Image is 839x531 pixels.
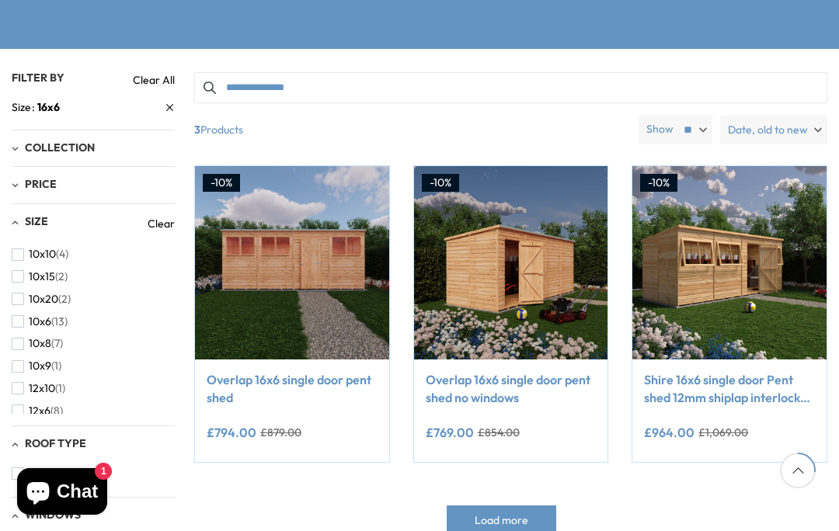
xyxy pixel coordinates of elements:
[29,467,51,481] span: Pent
[12,288,71,311] button: 10x20
[51,315,68,328] span: (13)
[12,243,68,265] button: 10x10
[12,311,68,333] button: 10x6
[51,359,61,373] span: (1)
[25,508,81,522] span: Windows
[720,115,827,144] label: Date, old to new
[698,427,748,438] del: £1,069.00
[422,174,459,193] div: -10%
[25,177,57,191] span: Price
[29,337,51,350] span: 10x8
[133,72,175,88] a: Clear All
[37,100,60,114] span: 16x6
[12,99,37,116] span: Size
[29,404,50,418] span: 12x6
[188,115,632,144] span: Products
[207,371,378,406] a: Overlap 16x6 single door pent shed
[478,427,520,438] del: £854.00
[12,71,64,85] span: Filter By
[55,382,65,395] span: (1)
[29,270,55,283] span: 10x15
[56,248,68,261] span: (4)
[194,115,200,144] b: 3
[29,293,58,306] span: 10x20
[12,377,65,400] button: 12x10
[25,436,86,450] span: Roof Type
[207,426,256,439] ins: £794.00
[640,174,677,193] div: -10%
[29,315,51,328] span: 10x6
[12,463,64,485] button: Pent
[29,359,51,373] span: 10x9
[51,467,64,481] span: (3)
[12,332,63,355] button: 10x8
[12,468,112,519] inbox-online-store-chat: Shopify online store chat
[25,141,95,154] span: Collection
[644,371,815,406] a: Shire 16x6 single door Pent shed 12mm shiplap interlock cladding
[426,426,474,439] ins: £769.00
[29,248,56,261] span: 10x10
[646,122,674,137] label: Show
[51,337,63,350] span: (7)
[12,265,68,288] button: 10x15
[426,371,597,406] a: Overlap 16x6 single door pent shed no windows
[148,216,175,231] a: Clear
[25,214,48,228] span: Size
[260,427,301,438] del: £879.00
[58,293,71,306] span: (2)
[12,400,63,422] button: 12x6
[203,174,240,193] div: -10%
[50,404,63,418] span: (8)
[29,382,55,395] span: 12x10
[194,72,827,103] input: Search products
[475,515,528,526] span: Load more
[55,270,68,283] span: (2)
[644,426,695,439] ins: £964.00
[728,115,808,144] span: Date, old to new
[12,355,61,377] button: 10x9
